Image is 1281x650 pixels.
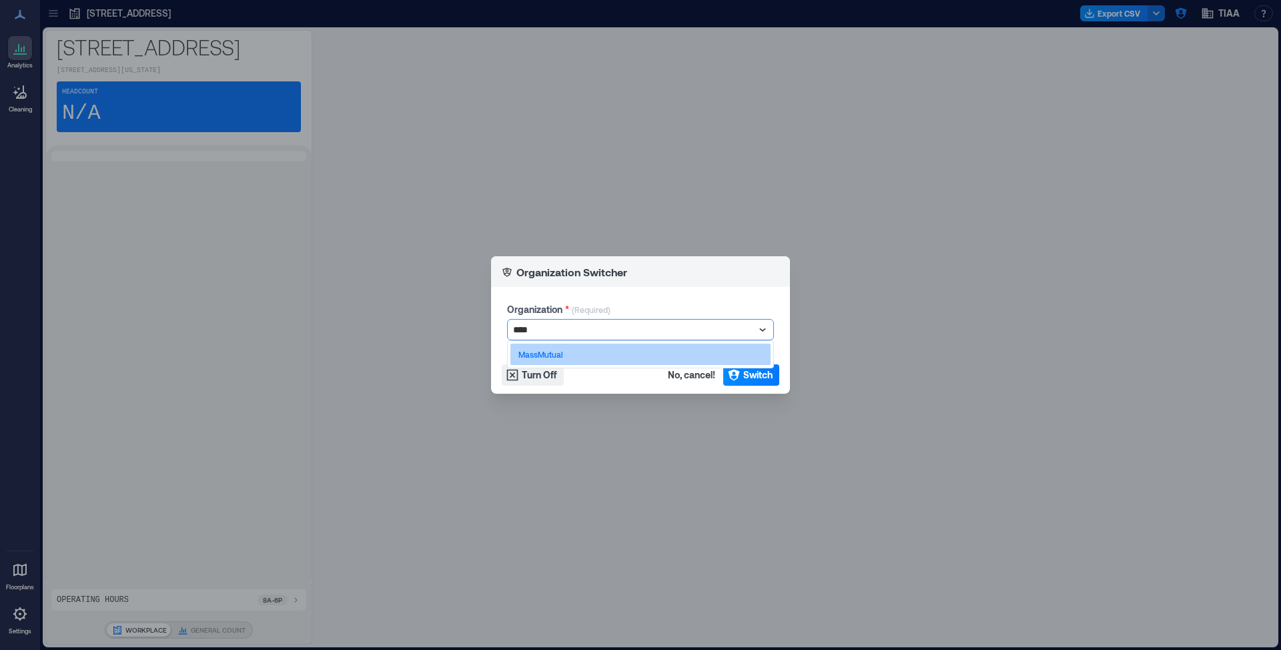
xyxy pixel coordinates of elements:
label: Organization [507,303,569,316]
button: Switch [723,364,779,386]
p: Organization Switcher [516,264,627,280]
span: No, cancel! [668,368,715,382]
p: (Required) [572,304,610,319]
button: No, cancel! [664,364,719,386]
p: MassMutual [518,349,563,360]
span: Switch [743,368,773,382]
span: Turn Off [522,368,557,382]
button: Turn Off [502,364,564,386]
